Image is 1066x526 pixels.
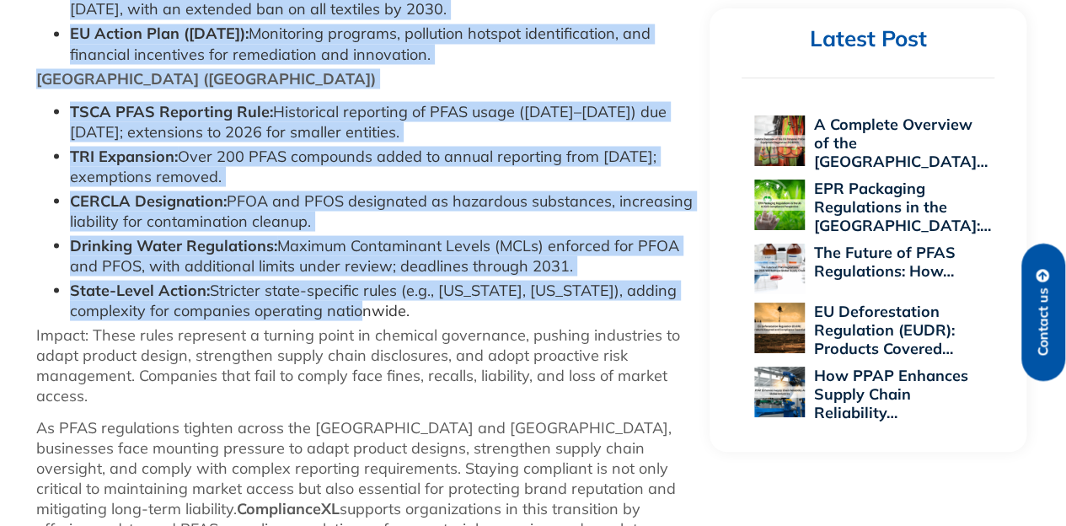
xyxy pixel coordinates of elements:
li: Maximum Contaminant Levels (MCLs) enforced for PFOA and PFOS, with additional limits under review... [70,235,694,276]
strong: [GEOGRAPHIC_DATA] ([GEOGRAPHIC_DATA]) [36,68,376,88]
li: Historical reporting of PFAS usage ([DATE]–[DATE]) due [DATE]; extensions to 2026 for smaller ent... [70,101,694,142]
strong: CERCLA Designation: [70,191,227,210]
li: Stricter state-specific rules (e.g., [US_STATE], [US_STATE]), adding complexity for companies ope... [70,280,694,320]
strong: EU Action Plan ([DATE]): [70,24,249,43]
h2: Latest Post [742,25,994,53]
img: A Complete Overview of the EU Personal Protective Equipment Regulation 2016/425 [754,115,805,166]
strong: TSCA PFAS Reporting Rule: [70,101,273,121]
strong: State-Level Action: [70,280,210,299]
li: Monitoring programs, pollution hotspot identification, and financial incentives for remediation a... [70,24,694,64]
img: EPR Packaging Regulations in the US: A 2025 Compliance Perspective [754,180,805,230]
img: The Future of PFAS Regulations: How 2025 Will Reshape Global Supply Chains [754,244,805,294]
li: Over 200 PFAS compounds added to annual reporting from [DATE]; exemptions removed. [70,146,694,186]
strong: Drinking Water Regulations: [70,235,277,255]
img: How PPAP Enhances Supply Chain Reliability Across Global Industries [754,367,805,417]
p: Impact: These rules represent a turning point in chemical governance, pushing industries to adapt... [36,325,694,405]
li: PFOA and PFOS designated as hazardous substances, increasing liability for contamination cleanup. [70,191,694,231]
strong: ComplianceXL [237,498,340,518]
img: EU Deforestation Regulation (EUDR): Products Covered and Compliance Essentials [754,303,805,353]
a: A Complete Overview of the [GEOGRAPHIC_DATA]… [813,115,987,171]
a: EPR Packaging Regulations in the [GEOGRAPHIC_DATA]:… [813,179,990,235]
strong: TRI Expansion: [70,146,178,165]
